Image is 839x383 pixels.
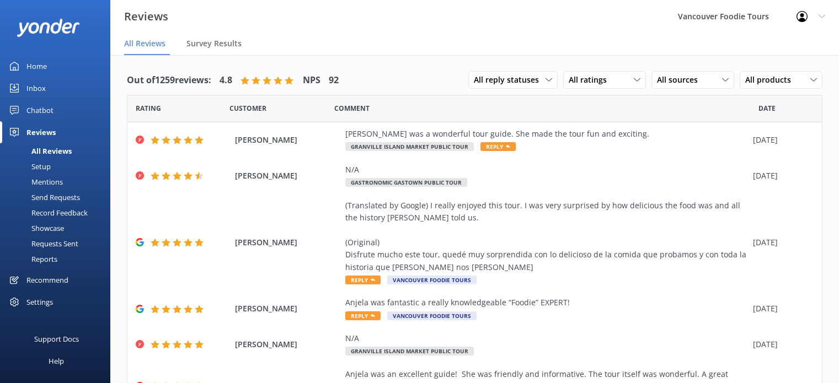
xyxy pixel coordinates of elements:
a: Requests Sent [7,236,110,251]
h4: 92 [329,73,339,88]
span: [PERSON_NAME] [235,236,340,249]
span: Date [136,103,161,114]
div: Home [26,55,47,77]
a: Send Requests [7,190,110,205]
h4: 4.8 [220,73,232,88]
div: Chatbot [26,99,54,121]
div: Mentions [7,174,63,190]
div: Setup [7,159,51,174]
span: Granville Island Market Public Tour [345,142,474,151]
a: Showcase [7,220,110,236]
a: Reports [7,251,110,267]
div: [DATE] [753,170,808,182]
div: [DATE] [753,303,808,315]
span: Reply [345,276,381,284]
span: Date [229,103,266,114]
a: Mentions [7,174,110,190]
div: Anjela was fantastic a really knowledgeable “Foodie” EXPERT! [345,296,747,309]
span: Granville Island Market Public Tour [345,347,474,355]
a: Record Feedback [7,205,110,220]
span: Gastronomic Gastown Public Tour [345,178,467,187]
div: Showcase [7,220,64,236]
a: Setup [7,159,110,174]
div: Record Feedback [7,205,88,220]
span: Question [334,103,370,114]
span: Reply [345,311,381,320]
a: All Reviews [7,143,110,159]
div: Inbox [26,77,46,99]
span: All products [745,74,798,86]
span: All Reviews [124,38,165,49]
img: yonder-white-logo.png [17,19,80,37]
div: Settings [26,291,53,313]
span: All sources [657,74,704,86]
div: Help [49,350,64,372]
span: Vancouver Foodie Tours [387,276,477,284]
span: [PERSON_NAME] [235,338,340,350]
div: Reports [7,251,57,267]
div: [PERSON_NAME] was a wonderful tour guide. She made the tour fun and exciting. [345,128,747,140]
span: [PERSON_NAME] [235,134,340,146]
div: Requests Sent [7,236,78,251]
div: [DATE] [753,134,808,146]
div: Recommend [26,269,68,291]
span: Vancouver Foodie Tours [387,311,477,320]
div: [DATE] [753,338,808,350]
h4: Out of 1259 reviews: [127,73,211,88]
div: N/A [345,332,747,344]
span: [PERSON_NAME] [235,170,340,182]
span: All ratings [569,74,613,86]
div: All Reviews [7,143,72,159]
span: Reply [480,142,516,151]
div: N/A [345,164,747,176]
h3: Reviews [124,8,168,25]
div: (Translated by Google) I really enjoyed this tour. I was very surprised by how delicious the food... [345,199,747,273]
span: Survey Results [186,38,242,49]
div: Support Docs [34,328,79,350]
div: Send Requests [7,190,80,205]
div: [DATE] [753,236,808,249]
span: Date [758,103,776,114]
span: [PERSON_NAME] [235,303,340,315]
span: All reply statuses [474,74,546,86]
div: Reviews [26,121,56,143]
h4: NPS [303,73,320,88]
